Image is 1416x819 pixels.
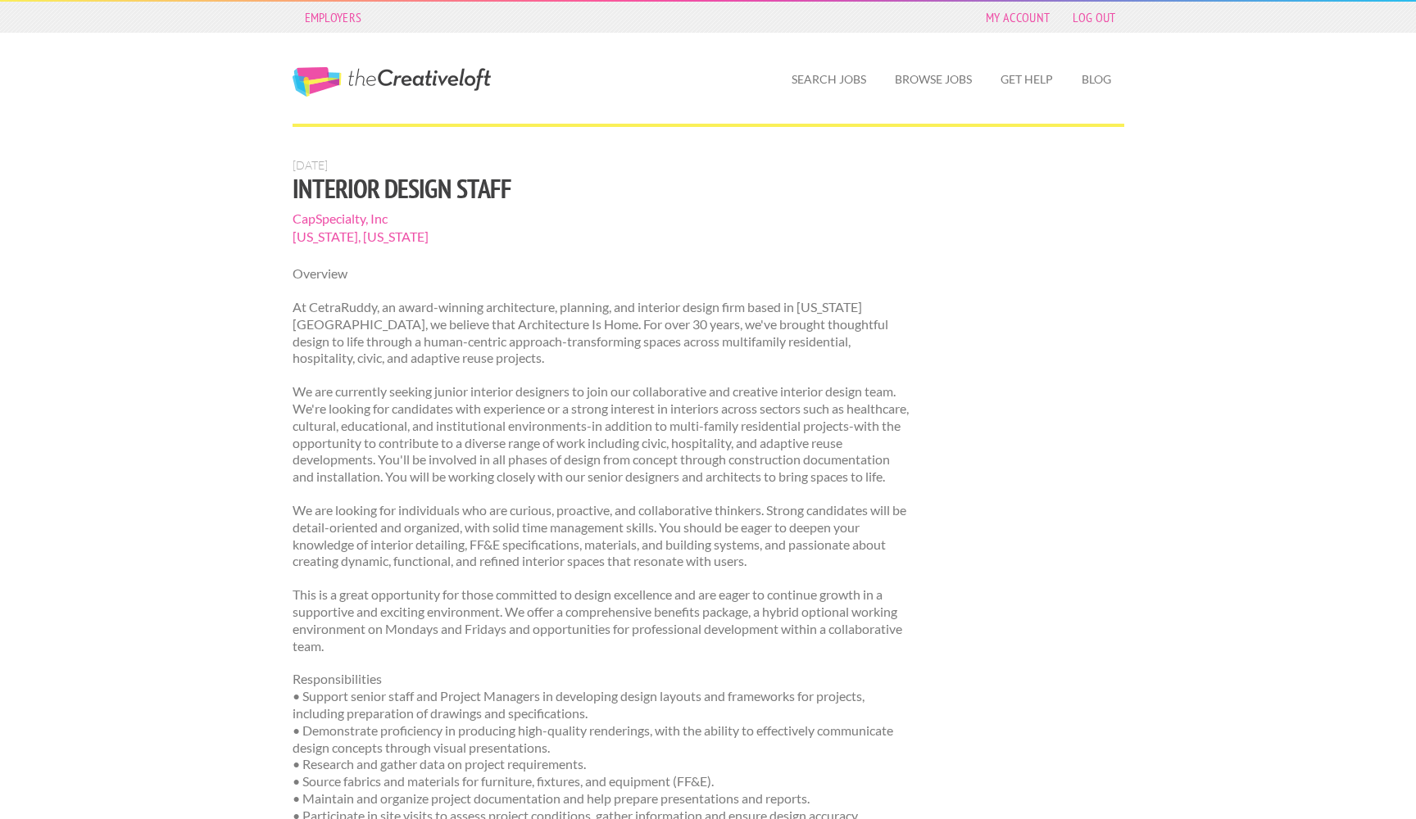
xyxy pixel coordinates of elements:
p: Overview [293,265,910,283]
p: We are looking for individuals who are curious, proactive, and collaborative thinkers. Strong can... [293,502,910,570]
p: This is a great opportunity for those committed to design excellence and are eager to continue gr... [293,586,910,654]
a: Blog [1069,61,1124,98]
p: At CetraRuddy, an award-winning architecture, planning, and interior design firm based in [US_STA... [293,299,910,367]
a: Log Out [1064,6,1123,29]
span: [DATE] [293,158,328,172]
span: [US_STATE], [US_STATE] [293,228,910,246]
h1: Interior Design Staff [293,174,910,203]
a: Search Jobs [778,61,879,98]
a: My Account [978,6,1058,29]
a: Employers [297,6,370,29]
a: Browse Jobs [882,61,985,98]
span: CapSpecialty, Inc [293,210,910,228]
p: We are currently seeking junior interior designers to join our collaborative and creative interio... [293,383,910,486]
a: Get Help [987,61,1066,98]
a: The Creative Loft [293,67,491,97]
